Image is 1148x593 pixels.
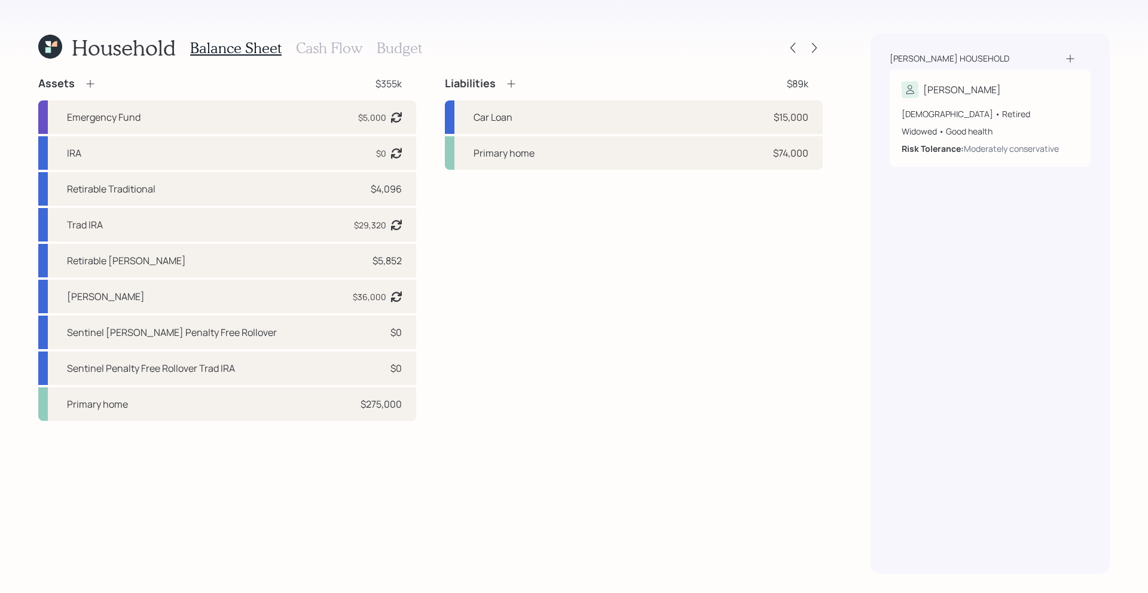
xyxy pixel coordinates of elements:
[67,218,103,232] div: Trad IRA
[72,35,176,60] h1: Household
[773,146,808,160] div: $74,000
[390,325,402,340] div: $0
[902,108,1079,120] div: [DEMOGRAPHIC_DATA] • Retired
[390,361,402,375] div: $0
[376,147,386,160] div: $0
[358,111,386,124] div: $5,000
[902,125,1079,137] div: Widowed • Good health
[787,77,808,91] div: $89k
[445,77,496,90] h4: Liabilities
[296,39,362,57] h3: Cash Flow
[375,77,402,91] div: $355k
[67,110,141,124] div: Emergency Fund
[902,143,964,154] b: Risk Tolerance:
[67,289,145,304] div: [PERSON_NAME]
[474,110,512,124] div: Car Loan
[353,291,386,303] div: $36,000
[67,397,128,411] div: Primary home
[67,325,277,340] div: Sentinel [PERSON_NAME] Penalty Free Rollover
[371,182,402,196] div: $4,096
[474,146,535,160] div: Primary home
[377,39,422,57] h3: Budget
[373,253,402,268] div: $5,852
[964,142,1059,155] div: Moderately conservative
[67,253,186,268] div: Retirable [PERSON_NAME]
[774,110,808,124] div: $15,000
[190,39,282,57] h3: Balance Sheet
[67,182,155,196] div: Retirable Traditional
[67,146,81,160] div: IRA
[361,397,402,411] div: $275,000
[923,82,1001,97] div: [PERSON_NAME]
[354,219,386,231] div: $29,320
[38,77,75,90] h4: Assets
[67,361,235,375] div: Sentinel Penalty Free Rollover Trad IRA
[890,53,1009,65] div: [PERSON_NAME] household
